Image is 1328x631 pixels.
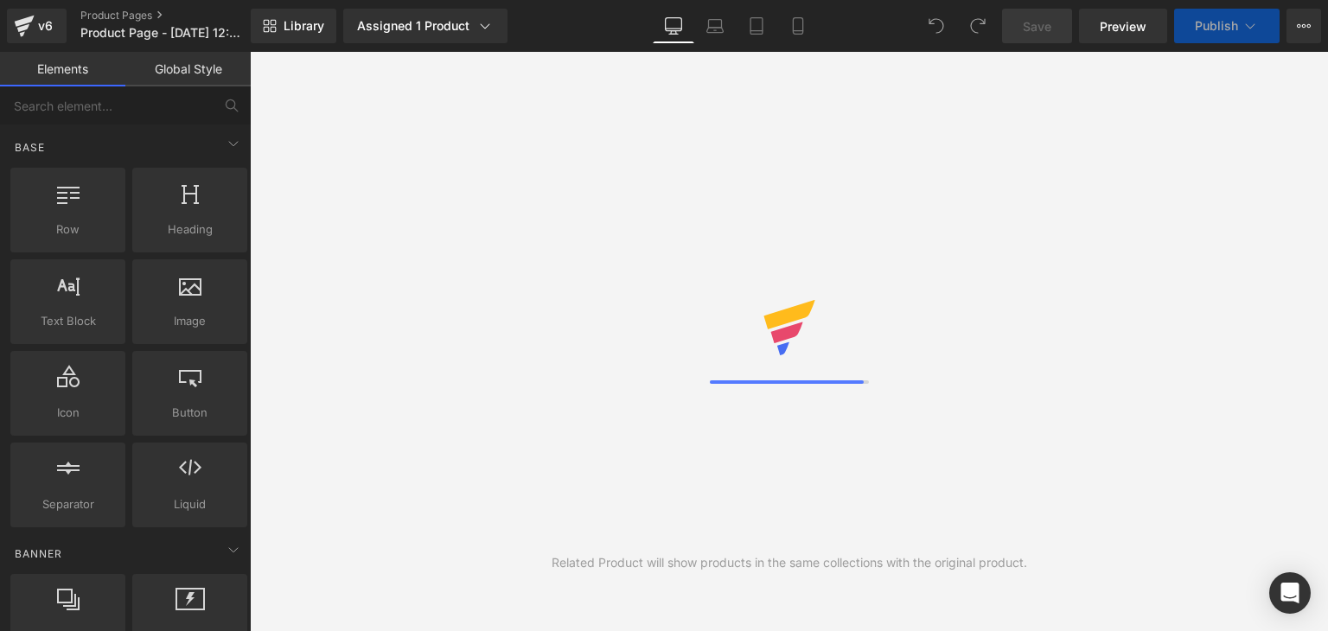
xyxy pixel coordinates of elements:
span: Image [137,312,242,330]
div: v6 [35,15,56,37]
a: Tablet [736,9,777,43]
span: Icon [16,404,120,422]
a: Global Style [125,52,251,86]
div: Related Product will show products in the same collections with the original product. [552,553,1027,572]
span: Liquid [137,495,242,513]
span: Product Page - [DATE] 12:33:29 [80,26,246,40]
button: Publish [1174,9,1280,43]
span: Separator [16,495,120,513]
span: Heading [137,220,242,239]
span: Publish [1195,19,1238,33]
span: Base [13,139,47,156]
a: v6 [7,9,67,43]
button: Undo [919,9,954,43]
span: Text Block [16,312,120,330]
a: Mobile [777,9,819,43]
button: More [1286,9,1321,43]
span: Row [16,220,120,239]
a: New Library [251,9,336,43]
a: Preview [1079,9,1167,43]
button: Redo [961,9,995,43]
a: Product Pages [80,9,279,22]
a: Desktop [653,9,694,43]
span: Preview [1100,17,1146,35]
a: Laptop [694,9,736,43]
span: Banner [13,545,64,562]
div: Assigned 1 Product [357,17,494,35]
span: Button [137,404,242,422]
span: Save [1023,17,1051,35]
div: Open Intercom Messenger [1269,572,1311,614]
span: Library [284,18,324,34]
